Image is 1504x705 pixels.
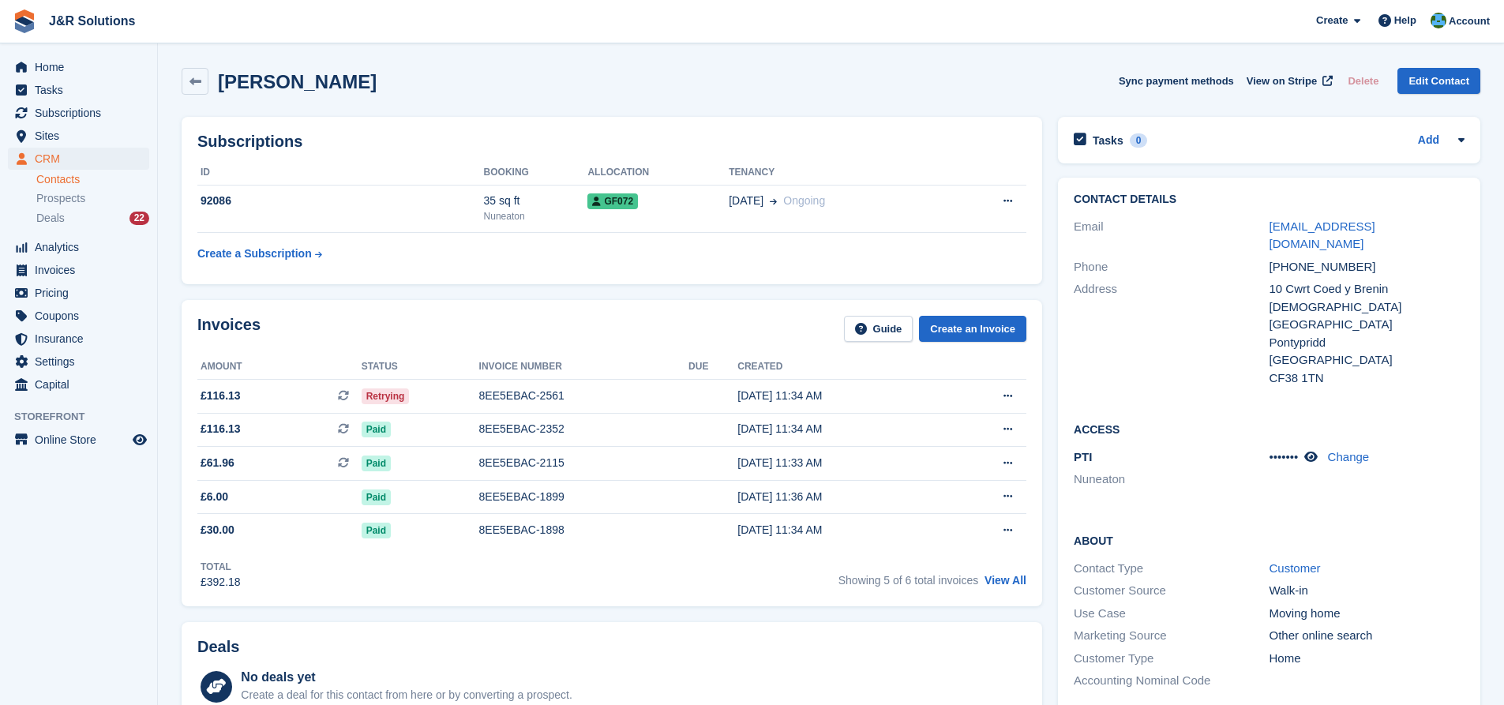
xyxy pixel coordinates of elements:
div: Accounting Nominal Code [1074,672,1269,690]
li: Nuneaton [1074,471,1269,489]
a: Create a Subscription [197,239,322,268]
div: £392.18 [201,574,241,591]
span: Capital [35,373,129,396]
th: Amount [197,354,362,380]
a: menu [8,282,149,304]
div: Create a deal for this contact from here or by converting a prospect. [241,687,572,703]
div: 8EE5EBAC-2115 [479,455,689,471]
h2: Deals [197,638,239,656]
span: Analytics [35,236,129,258]
span: £116.13 [201,421,241,437]
a: J&R Solutions [43,8,141,34]
a: Customer [1270,561,1321,575]
span: ••••••• [1270,450,1299,463]
div: Moving home [1270,605,1465,623]
a: Prospects [36,190,149,207]
span: Settings [35,351,129,373]
th: Invoice number [479,354,689,380]
a: [EMAIL_ADDRESS][DOMAIN_NAME] [1270,219,1375,251]
span: £30.00 [201,522,234,538]
a: menu [8,305,149,327]
div: Pontypridd [1270,334,1465,352]
th: Due [688,354,737,380]
a: menu [8,429,149,451]
h2: Tasks [1093,133,1123,148]
span: Paid [362,422,391,437]
h2: Access [1074,421,1465,437]
a: menu [8,259,149,281]
a: menu [8,236,149,258]
button: Delete [1341,68,1385,94]
div: [GEOGRAPHIC_DATA] [1270,351,1465,369]
a: Guide [844,316,913,342]
span: Online Store [35,429,129,451]
span: Storefront [14,409,157,425]
div: 10 Cwrt Coed y Brenin [1270,280,1465,298]
th: Tenancy [729,160,951,186]
a: View on Stripe [1240,68,1336,94]
div: No deals yet [241,668,572,687]
div: 35 sq ft [484,193,588,209]
th: Created [737,354,945,380]
span: Insurance [35,328,129,350]
h2: Contact Details [1074,193,1465,206]
a: Preview store [130,430,149,449]
span: Invoices [35,259,129,281]
span: CRM [35,148,129,170]
span: Paid [362,523,391,538]
span: Home [35,56,129,78]
span: PTI [1074,450,1092,463]
a: menu [8,56,149,78]
span: Coupons [35,305,129,327]
a: Contacts [36,172,149,187]
a: menu [8,351,149,373]
div: [DATE] 11:34 AM [737,421,945,437]
span: View on Stripe [1247,73,1317,89]
div: [DATE] 11:34 AM [737,388,945,404]
span: Showing 5 of 6 total invoices [838,574,978,587]
div: 8EE5EBAC-2561 [479,388,689,404]
span: Retrying [362,388,410,404]
span: Pricing [35,282,129,304]
span: Paid [362,489,391,505]
a: Edit Contact [1397,68,1480,94]
div: Total [201,560,241,574]
div: Nuneaton [484,209,588,223]
div: Home [1270,650,1465,668]
a: Create an Invoice [919,316,1026,342]
h2: Invoices [197,316,261,342]
div: 8EE5EBAC-1899 [479,489,689,505]
div: Customer Source [1074,582,1269,600]
span: Tasks [35,79,129,101]
div: 92086 [197,193,484,209]
div: Customer Type [1074,650,1269,668]
a: Change [1328,450,1370,463]
span: Subscriptions [35,102,129,124]
div: [DATE] 11:36 AM [737,489,945,505]
div: Use Case [1074,605,1269,623]
th: ID [197,160,484,186]
a: Deals 22 [36,210,149,227]
button: Sync payment methods [1119,68,1234,94]
h2: [PERSON_NAME] [218,71,377,92]
span: Account [1449,13,1490,29]
th: Allocation [587,160,729,186]
div: 8EE5EBAC-1898 [479,522,689,538]
th: Booking [484,160,588,186]
a: menu [8,148,149,170]
h2: About [1074,532,1465,548]
div: [DATE] 11:34 AM [737,522,945,538]
div: 0 [1130,133,1148,148]
a: menu [8,102,149,124]
span: Ongoing [783,194,825,207]
a: menu [8,125,149,147]
div: Contact Type [1074,560,1269,578]
div: Other online search [1270,627,1465,645]
a: menu [8,328,149,350]
a: menu [8,79,149,101]
span: Paid [362,456,391,471]
div: CF38 1TN [1270,369,1465,388]
span: Create [1316,13,1348,28]
span: GF072 [587,193,638,209]
img: Macie Adcock [1431,13,1446,28]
